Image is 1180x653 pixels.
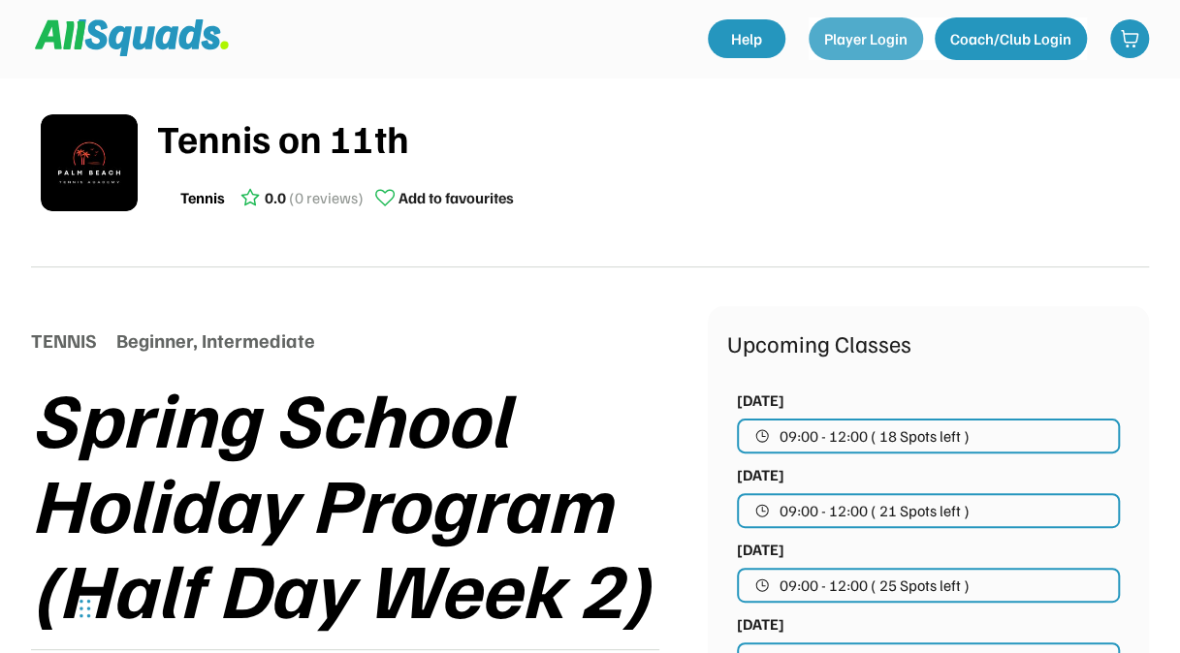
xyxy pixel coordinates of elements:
span: 09:00 - 12:00 ( 18 Spots left ) [780,428,970,444]
a: Help [708,19,785,58]
img: Squad%20Logo.svg [35,19,229,56]
div: Beginner, Intermediate [116,326,315,355]
span: 09:00 - 12:00 ( 25 Spots left ) [780,577,970,593]
button: Coach/Club Login [935,17,1087,60]
img: IMG_2979.png [41,114,138,211]
div: [DATE] [737,612,784,636]
div: [DATE] [737,389,784,412]
div: Spring School Holiday Program (Half Day Week 2) [31,374,708,630]
div: TENNIS [31,326,97,355]
div: 0.0 [265,186,286,209]
div: Tennis on 11th [157,109,1149,167]
div: Upcoming Classes [727,326,1130,360]
div: Tennis [180,186,225,209]
button: 09:00 - 12:00 ( 21 Spots left ) [737,493,1120,528]
button: Player Login [809,17,923,60]
button: 09:00 - 12:00 ( 25 Spots left ) [737,568,1120,603]
div: Add to favourites [399,186,514,209]
div: [DATE] [737,463,784,486]
button: 09:00 - 12:00 ( 18 Spots left ) [737,419,1120,453]
span: 09:00 - 12:00 ( 21 Spots left ) [780,503,970,518]
div: (0 reviews) [289,186,364,209]
div: [DATE] [737,538,784,561]
img: shopping-cart-01%20%281%29.svg [1120,29,1139,48]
